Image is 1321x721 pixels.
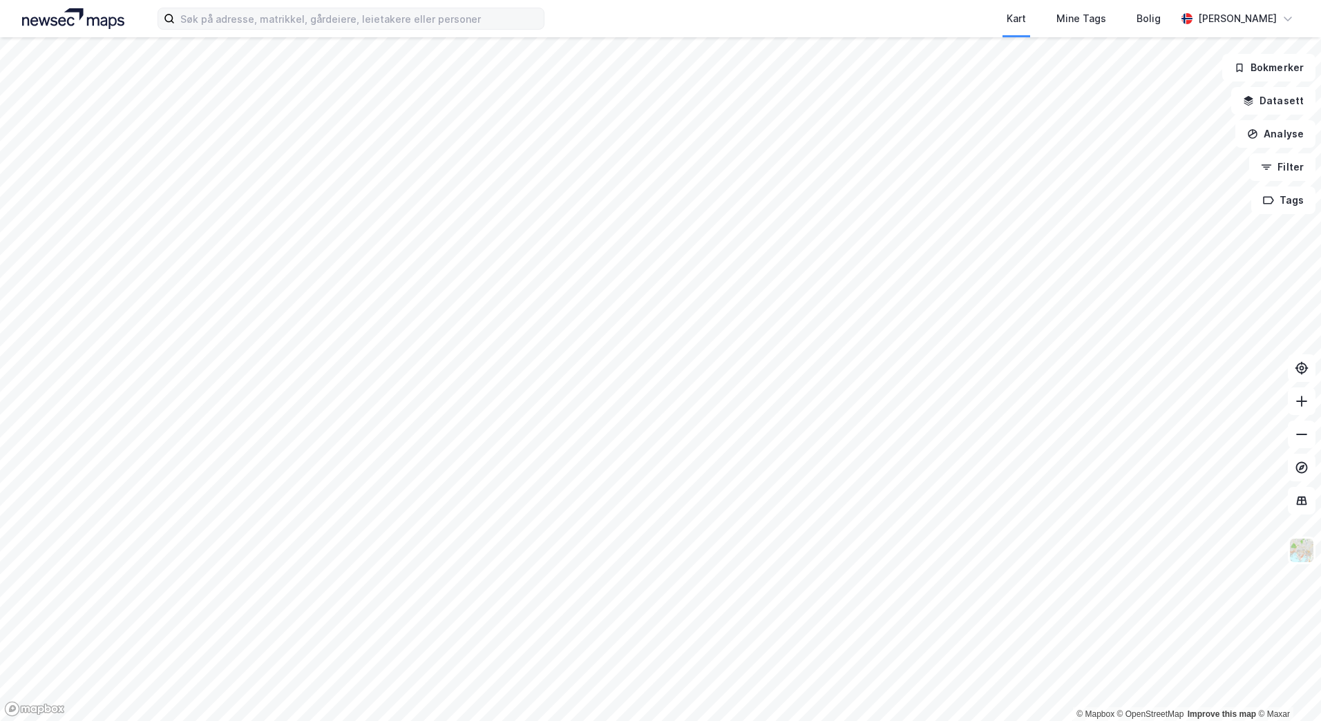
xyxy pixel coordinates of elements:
div: Mine Tags [1056,10,1106,27]
div: Kart [1007,10,1026,27]
img: logo.a4113a55bc3d86da70a041830d287a7e.svg [22,8,124,29]
iframe: Chat Widget [1252,655,1321,721]
div: [PERSON_NAME] [1198,10,1277,27]
div: Bolig [1137,10,1161,27]
input: Søk på adresse, matrikkel, gårdeiere, leietakere eller personer [175,8,544,29]
div: Kontrollprogram for chat [1252,655,1321,721]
